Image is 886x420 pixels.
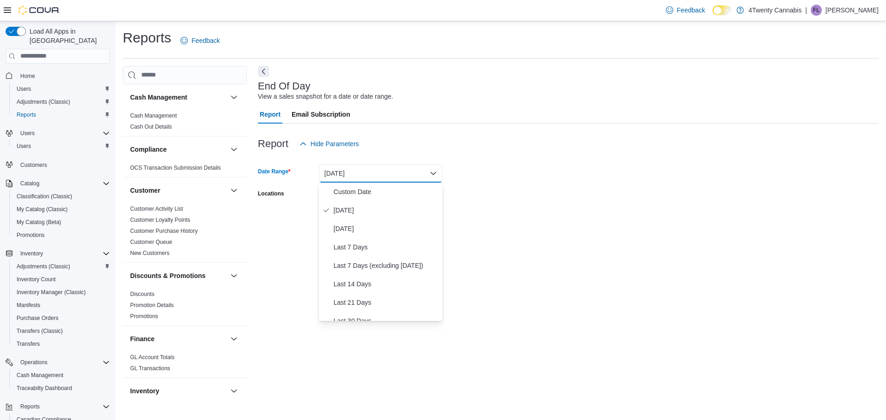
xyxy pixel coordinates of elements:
[13,96,110,107] span: Adjustments (Classic)
[13,313,62,324] a: Purchase Orders
[17,159,110,171] span: Customers
[130,271,227,280] button: Discounts & Promotions
[130,145,227,154] button: Compliance
[17,85,31,93] span: Users
[677,6,705,15] span: Feedback
[17,385,72,392] span: Traceabilty Dashboard
[260,105,281,124] span: Report
[334,242,439,253] span: Last 7 Days
[9,286,114,299] button: Inventory Manager (Classic)
[130,186,160,195] h3: Customer
[319,164,443,183] button: [DATE]
[334,186,439,197] span: Custom Date
[9,140,114,153] button: Users
[130,271,205,280] h3: Discounts & Promotions
[17,128,110,139] span: Users
[20,72,35,80] span: Home
[20,161,47,169] span: Customers
[13,204,72,215] a: My Catalog (Classic)
[9,190,114,203] button: Classification (Classic)
[17,248,110,259] span: Inventory
[228,333,239,344] button: Finance
[130,365,170,372] a: GL Transactions
[9,325,114,337] button: Transfers (Classic)
[13,370,67,381] a: Cash Management
[17,178,43,189] button: Catalog
[20,250,43,257] span: Inventory
[17,178,110,189] span: Catalog
[9,108,114,121] button: Reports
[9,260,114,273] button: Adjustments (Classic)
[9,382,114,395] button: Traceabilty Dashboard
[130,206,183,212] a: Customer Activity List
[13,338,110,349] span: Transfers
[311,139,359,148] span: Hide Parameters
[228,92,239,103] button: Cash Management
[712,6,732,15] input: Dark Mode
[17,289,86,296] span: Inventory Manager (Classic)
[13,300,44,311] a: Manifests
[17,160,51,171] a: Customers
[130,291,155,297] a: Discounts
[334,297,439,308] span: Last 21 Days
[2,127,114,140] button: Users
[17,128,38,139] button: Users
[130,334,155,343] h3: Finance
[130,186,227,195] button: Customer
[9,203,114,216] button: My Catalog (Classic)
[2,400,114,413] button: Reports
[319,183,443,321] div: Select listbox
[130,302,174,309] span: Promotion Details
[130,112,177,119] a: Cash Management
[13,325,110,337] span: Transfers (Classic)
[13,287,110,298] span: Inventory Manager (Classic)
[17,248,47,259] button: Inventory
[2,158,114,172] button: Customers
[130,205,183,213] span: Customer Activity List
[13,109,40,120] a: Reports
[13,300,110,311] span: Manifests
[334,260,439,271] span: Last 7 Days (excluding [DATE])
[130,386,227,396] button: Inventory
[228,185,239,196] button: Customer
[192,36,220,45] span: Feedback
[130,365,170,372] span: GL Transactions
[228,144,239,155] button: Compliance
[130,145,167,154] h3: Compliance
[9,337,114,350] button: Transfers
[13,109,110,120] span: Reports
[13,83,110,95] span: Users
[13,313,110,324] span: Purchase Orders
[17,231,45,239] span: Promotions
[20,130,35,137] span: Users
[17,401,43,412] button: Reports
[13,141,35,152] a: Users
[9,229,114,242] button: Promotions
[130,93,227,102] button: Cash Management
[18,6,60,15] img: Cova
[17,372,63,379] span: Cash Management
[17,142,31,150] span: Users
[13,230,110,241] span: Promotions
[296,135,363,153] button: Hide Parameters
[13,217,110,228] span: My Catalog (Beta)
[130,124,172,130] a: Cash Out Details
[13,230,48,241] a: Promotions
[334,223,439,234] span: [DATE]
[26,27,110,45] span: Load All Apps in [GEOGRAPHIC_DATA]
[130,217,190,223] a: Customer Loyalty Points
[17,98,70,106] span: Adjustments (Classic)
[334,205,439,216] span: [DATE]
[17,111,36,118] span: Reports
[123,352,247,378] div: Finance
[9,299,114,312] button: Manifests
[17,219,61,226] span: My Catalog (Beta)
[13,338,43,349] a: Transfers
[13,274,60,285] a: Inventory Count
[130,354,174,361] a: GL Account Totals
[13,261,110,272] span: Adjustments (Classic)
[811,5,822,16] div: Francis Licmo
[123,29,171,47] h1: Reports
[662,1,709,19] a: Feedback
[130,239,172,245] a: Customer Queue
